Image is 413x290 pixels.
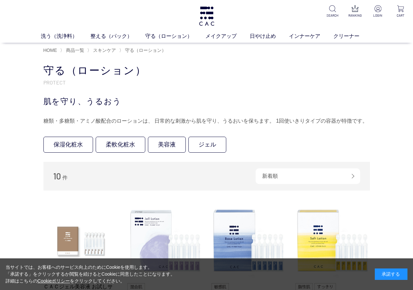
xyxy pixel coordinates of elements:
a: 守る（ローション） [145,32,205,40]
span: 商品一覧 [66,48,84,53]
a: 洗う（洗浄料） [41,32,90,40]
a: クリーナー [333,32,373,40]
a: 商品一覧 [65,48,84,53]
div: 新着順 [256,168,360,184]
a: 美容液 [148,137,186,153]
a: LOGIN [371,5,385,18]
img: ＣＡＣジェル美容液 お試しサイズ（１袋） [43,204,118,278]
h1: 守る（ローション） [43,64,370,78]
span: 10 [53,171,61,181]
div: 当サイトでは、お客様へのサービス向上のためにCookieを使用します。 「承諾する」をクリックするか閲覧を続けるとCookieに同意したことになります。 詳細はこちらの をクリックしてください。 [6,264,175,284]
a: インナーケア [289,32,333,40]
a: スキンケア [92,48,116,53]
a: ジェル [188,137,226,153]
img: ＣＡＣ ソフトローション [295,204,370,278]
a: 柔軟化粧水 [96,137,145,153]
div: 承諾する [375,268,407,280]
a: CART [393,5,408,18]
a: 日やけ止め [250,32,289,40]
p: LOGIN [371,13,385,18]
span: スキンケア [93,48,116,53]
p: CART [393,13,408,18]
img: logo [198,7,215,26]
a: Cookieポリシー [38,278,70,283]
div: 糖類・多糖類・アミノ酸配合のローションは、 日常的な刺激から肌を守り、うるおいを保ちます。 1回使いきりタイプの容器が特徴です。 [43,116,370,126]
div: 肌を守り、うるおう [43,96,370,107]
a: 整える（パック） [90,32,145,40]
img: ＣＡＣ ベースローション [212,204,286,278]
li: 〉 [87,47,118,53]
span: 守る（ローション） [125,48,166,53]
a: HOME [43,48,57,53]
p: RANKING [348,13,362,18]
img: ＣＡＣ ジェルローション [127,204,202,278]
a: メイクアップ [205,32,250,40]
a: 守る（ローション） [124,48,166,53]
li: 〉 [119,47,168,53]
a: 保湿化粧水 [43,137,93,153]
p: PROTECT [43,79,370,86]
a: RANKING [348,5,362,18]
a: SEARCH [325,5,340,18]
li: 〉 [60,47,86,53]
p: SEARCH [325,13,340,18]
span: 件 [62,175,68,180]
